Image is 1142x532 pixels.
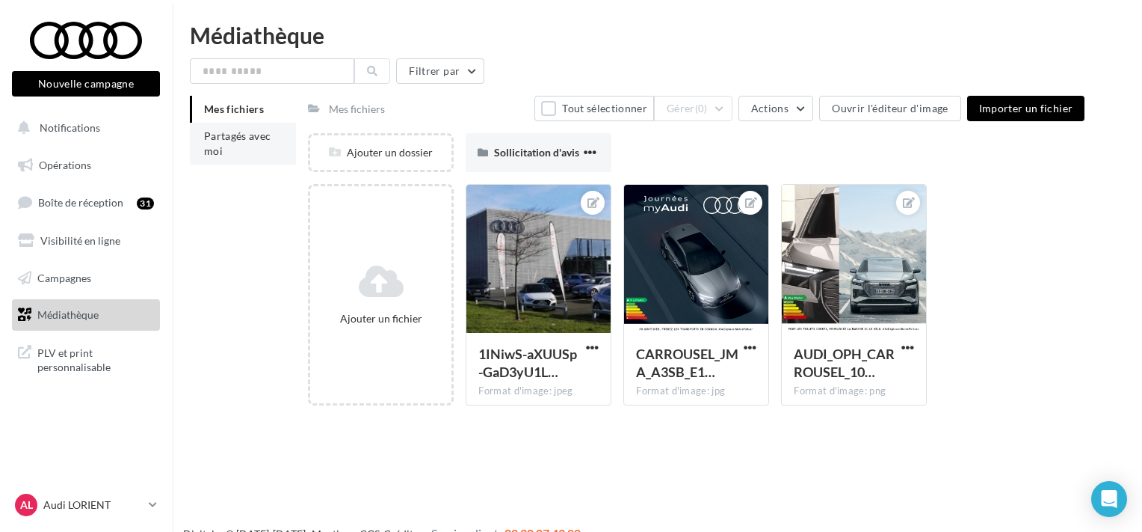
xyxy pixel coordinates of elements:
span: AL [20,498,33,513]
button: Ouvrir l'éditeur d'image [819,96,960,121]
div: Ajouter un dossier [310,145,451,160]
a: Médiathèque [9,299,163,331]
a: Boîte de réception31 [9,186,163,218]
span: Sollicitation d'avis [494,146,579,159]
div: Format d'image: png [794,385,914,398]
button: Gérer(0) [654,96,732,121]
button: Importer un fichier [967,96,1085,121]
span: PLV et print personnalisable [37,343,154,375]
span: CARROUSEL_JMA_A3SB_E1-LOM1 [636,346,738,380]
a: Opérations [9,150,163,181]
a: Campagnes [9,263,163,294]
div: 31 [137,198,154,210]
button: Filtrer par [396,58,484,84]
a: PLV et print personnalisable [9,337,163,381]
a: AL Audi LORIENT [12,491,160,519]
div: Mes fichiers [329,102,385,117]
button: Tout sélectionner [534,96,654,121]
span: AUDI_OPH_CARROUSEL_1080x1080_PARE_BRISE_MARCHEOUVELO [794,346,895,380]
span: 1INiwS-aXUUSp-GaD3yU1LQTx4ttzVcbLVdZQb7xX_hO4Ihzl8MiV2seDZLyRud6du8tIWL295gCYA7Cug=s0 [478,346,577,380]
div: Open Intercom Messenger [1091,481,1127,517]
button: Notifications [9,112,157,144]
span: Actions [751,102,788,114]
a: Visibilité en ligne [9,225,163,257]
div: Format d'image: jpg [636,385,756,398]
span: Notifications [40,121,100,134]
div: Ajouter un fichier [316,311,445,326]
span: Visibilité en ligne [40,234,120,247]
span: Mes fichiers [204,103,264,115]
span: Médiathèque [37,308,99,321]
span: Partagés avec moi [204,129,271,157]
span: Boîte de réception [38,196,123,209]
span: Opérations [39,159,91,171]
span: (0) [695,103,708,114]
div: Format d'image: jpeg [478,385,599,398]
p: Audi LORIENT [43,498,143,513]
div: Médiathèque [190,24,1124,46]
button: Nouvelle campagne [12,71,160,97]
button: Actions [738,96,813,121]
span: Campagnes [37,271,91,284]
span: Importer un fichier [979,102,1073,114]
